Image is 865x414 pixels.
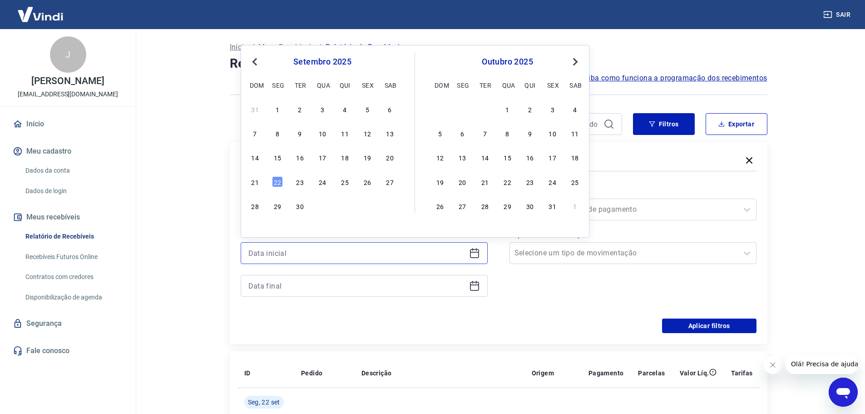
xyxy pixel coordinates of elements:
[317,80,328,90] div: qua
[638,369,665,378] p: Parcelas
[633,113,695,135] button: Filtros
[250,152,261,163] div: Choose domingo, 14 de setembro de 2025
[317,104,328,115] div: Choose quarta-feira, 3 de setembro de 2025
[295,80,306,90] div: ter
[5,6,76,14] span: Olá! Precisa de ajuda?
[22,182,125,200] a: Dados de login
[385,200,395,211] div: Choose sábado, 4 de outubro de 2025
[272,80,283,90] div: seg
[524,152,535,163] div: Choose quinta-feira, 16 de outubro de 2025
[31,76,104,86] p: [PERSON_NAME]
[250,176,261,187] div: Choose domingo, 21 de setembro de 2025
[295,104,306,115] div: Choose terça-feira, 2 de setembro de 2025
[317,152,328,163] div: Choose quarta-feira, 17 de setembro de 2025
[295,128,306,139] div: Choose terça-feira, 9 de setembro de 2025
[272,104,283,115] div: Choose segunda-feira, 1 de setembro de 2025
[457,176,468,187] div: Choose segunda-feira, 20 de outubro de 2025
[433,102,582,212] div: month 2025-10
[435,176,445,187] div: Choose domingo, 19 de outubro de 2025
[435,104,445,115] div: Choose domingo, 28 de setembro de 2025
[524,104,535,115] div: Choose quinta-feira, 2 de outubro de 2025
[362,176,373,187] div: Choose sexta-feira, 26 de setembro de 2025
[569,200,580,211] div: Choose sábado, 1 de novembro de 2025
[547,176,558,187] div: Choose sexta-feira, 24 de outubro de 2025
[230,42,248,53] p: Início
[524,176,535,187] div: Choose quinta-feira, 23 de outubro de 2025
[502,104,513,115] div: Choose quarta-feira, 1 de outubro de 2025
[11,0,70,28] img: Vindi
[272,152,283,163] div: Choose segunda-feira, 15 de setembro de 2025
[340,128,351,139] div: Choose quinta-feira, 11 de setembro de 2025
[340,176,351,187] div: Choose quinta-feira, 25 de setembro de 2025
[580,73,767,84] a: Saiba como funciona a programação dos recebimentos
[786,354,858,374] iframe: Mensagem da empresa
[362,152,373,163] div: Choose sexta-feira, 19 de setembro de 2025
[479,200,490,211] div: Choose terça-feira, 28 de outubro de 2025
[662,319,756,333] button: Aplicar filtros
[248,56,396,67] div: setembro 2025
[248,246,465,260] input: Data inicial
[340,200,351,211] div: Choose quinta-feira, 2 de outubro de 2025
[18,90,118,99] p: [EMAIL_ADDRESS][DOMAIN_NAME]
[524,200,535,211] div: Choose quinta-feira, 30 de outubro de 2025
[479,128,490,139] div: Choose terça-feira, 7 de outubro de 2025
[479,152,490,163] div: Choose terça-feira, 14 de outubro de 2025
[385,104,395,115] div: Choose sábado, 6 de setembro de 2025
[680,369,709,378] p: Valor Líq.
[385,176,395,187] div: Choose sábado, 27 de setembro de 2025
[22,288,125,307] a: Disponibilização de agenda
[385,152,395,163] div: Choose sábado, 20 de setembro de 2025
[569,176,580,187] div: Choose sábado, 25 de outubro de 2025
[547,104,558,115] div: Choose sexta-feira, 3 de outubro de 2025
[362,128,373,139] div: Choose sexta-feira, 12 de setembro de 2025
[524,128,535,139] div: Choose quinta-feira, 9 de outubro de 2025
[301,369,322,378] p: Pedido
[295,176,306,187] div: Choose terça-feira, 23 de setembro de 2025
[569,104,580,115] div: Choose sábado, 4 de outubro de 2025
[22,161,125,180] a: Dados da conta
[479,80,490,90] div: ter
[22,227,125,246] a: Relatório de Recebíveis
[764,356,782,374] iframe: Fechar mensagem
[362,104,373,115] div: Choose sexta-feira, 5 de setembro de 2025
[706,113,767,135] button: Exportar
[502,200,513,211] div: Choose quarta-feira, 29 de outubro de 2025
[317,200,328,211] div: Choose quarta-feira, 1 de outubro de 2025
[479,104,490,115] div: Choose terça-feira, 30 de setembro de 2025
[272,176,283,187] div: Choose segunda-feira, 22 de setembro de 2025
[502,128,513,139] div: Choose quarta-feira, 8 de outubro de 2025
[11,314,125,334] a: Segurança
[11,207,125,227] button: Meus recebíveis
[295,152,306,163] div: Choose terça-feira, 16 de setembro de 2025
[272,128,283,139] div: Choose segunda-feira, 8 de setembro de 2025
[249,56,260,67] button: Previous Month
[433,56,582,67] div: outubro 2025
[457,80,468,90] div: seg
[22,248,125,266] a: Recebíveis Futuros Online
[457,104,468,115] div: Choose segunda-feira, 29 de setembro de 2025
[361,369,392,378] p: Descrição
[362,80,373,90] div: sex
[457,128,468,139] div: Choose segunda-feira, 6 de outubro de 2025
[547,152,558,163] div: Choose sexta-feira, 17 de outubro de 2025
[547,128,558,139] div: Choose sexta-feira, 10 de outubro de 2025
[340,104,351,115] div: Choose quinta-feira, 4 de setembro de 2025
[547,80,558,90] div: sex
[435,128,445,139] div: Choose domingo, 5 de outubro de 2025
[731,369,753,378] p: Tarifas
[502,152,513,163] div: Choose quarta-feira, 15 de outubro de 2025
[295,200,306,211] div: Choose terça-feira, 30 de setembro de 2025
[502,176,513,187] div: Choose quarta-feira, 22 de outubro de 2025
[22,268,125,286] a: Contratos com credores
[250,200,261,211] div: Choose domingo, 28 de setembro de 2025
[11,114,125,134] a: Início
[569,152,580,163] div: Choose sábado, 18 de outubro de 2025
[829,378,858,407] iframe: Botão para abrir a janela de mensagens
[502,80,513,90] div: qua
[511,229,755,240] label: Tipo de Movimentação
[435,80,445,90] div: dom
[244,369,251,378] p: ID
[570,56,581,67] button: Next Month
[385,80,395,90] div: sab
